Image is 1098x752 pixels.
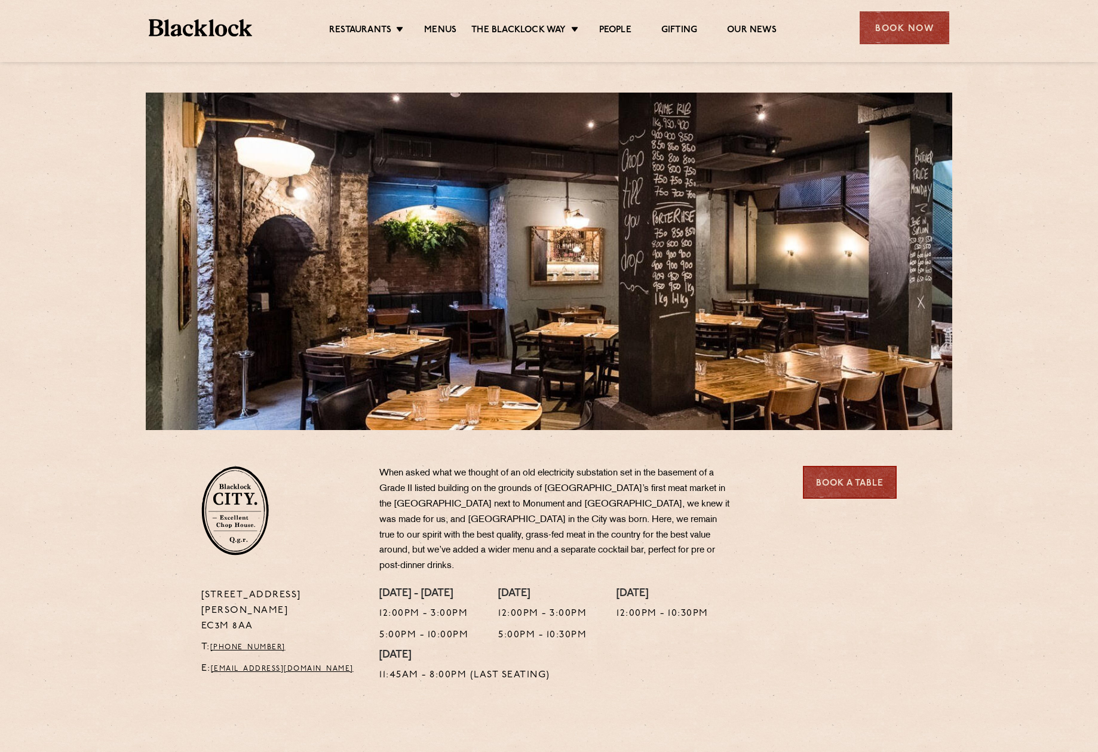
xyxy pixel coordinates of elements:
p: E: [201,661,362,677]
p: T: [201,640,362,655]
div: Book Now [860,11,949,44]
h4: [DATE] - [DATE] [379,588,468,601]
a: The Blacklock Way [471,24,566,38]
a: Menus [424,24,456,38]
p: 12:00pm - 10:30pm [617,606,709,622]
p: 11:45am - 8:00pm (Last Seating) [379,668,550,683]
a: Our News [727,24,777,38]
p: 5:00pm - 10:00pm [379,628,468,643]
a: Gifting [661,24,697,38]
p: 12:00pm - 3:00pm [498,606,587,622]
img: City-stamp-default.svg [201,466,269,555]
p: When asked what we thought of an old electricity substation set in the basement of a Grade II lis... [379,466,732,574]
p: 5:00pm - 10:30pm [498,628,587,643]
a: Restaurants [329,24,391,38]
h4: [DATE] [617,588,709,601]
a: [PHONE_NUMBER] [210,644,286,651]
img: BL_Textured_Logo-footer-cropped.svg [149,19,252,36]
p: 12:00pm - 3:00pm [379,606,468,622]
a: [EMAIL_ADDRESS][DOMAIN_NAME] [211,665,354,673]
h4: [DATE] [498,588,587,601]
h4: [DATE] [379,649,550,662]
a: People [599,24,631,38]
a: Book a Table [803,466,897,499]
p: [STREET_ADDRESS][PERSON_NAME] EC3M 8AA [201,588,362,634]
